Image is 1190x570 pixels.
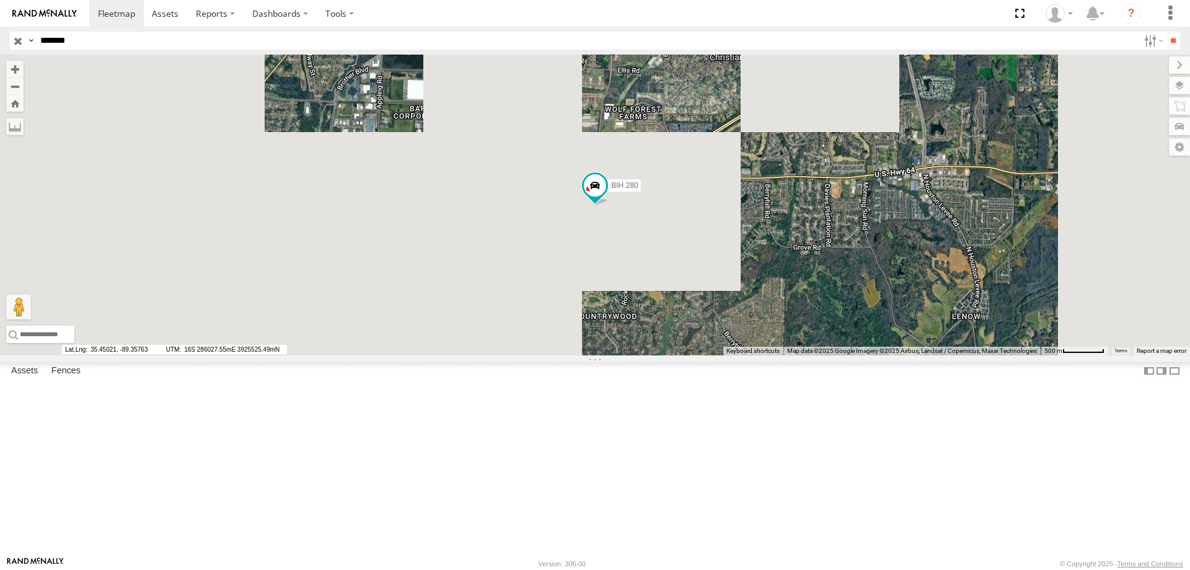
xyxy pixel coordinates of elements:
button: Drag Pegman onto the map to open Street View [6,295,31,319]
a: Report a map error [1137,347,1186,354]
span: BIH 280 [611,181,638,190]
label: Assets [5,362,44,380]
label: Search Filter Options [1139,32,1166,50]
label: Fences [45,362,87,380]
button: Zoom Home [6,95,24,112]
span: 500 m [1044,347,1062,354]
label: Dock Summary Table to the Left [1143,362,1155,380]
span: 35.45021, -89.35763 [62,345,161,354]
i: ? [1121,4,1141,24]
label: Hide Summary Table [1168,362,1181,380]
label: Map Settings [1169,138,1190,156]
label: Dock Summary Table to the Right [1155,362,1168,380]
label: Search Query [26,32,36,50]
div: Version: 306.00 [539,560,586,568]
a: Terms (opens in new tab) [1114,349,1127,354]
a: Terms and Conditions [1117,560,1183,568]
span: Map data ©2025 Google Imagery ©2025 Airbus, Landsat / Copernicus, Maxar Technologies [787,347,1037,354]
label: Measure [6,118,24,135]
a: Visit our Website [7,558,64,570]
button: Keyboard shortcuts [726,347,780,355]
button: Zoom in [6,61,24,78]
button: Map Scale: 500 m per 64 pixels [1041,347,1108,355]
div: Nele . [1041,4,1077,23]
span: 16S 286027.55mE 3925525.49mN [163,345,287,354]
button: Zoom out [6,78,24,95]
img: rand-logo.svg [12,9,77,18]
div: © Copyright 2025 - [1060,560,1183,568]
